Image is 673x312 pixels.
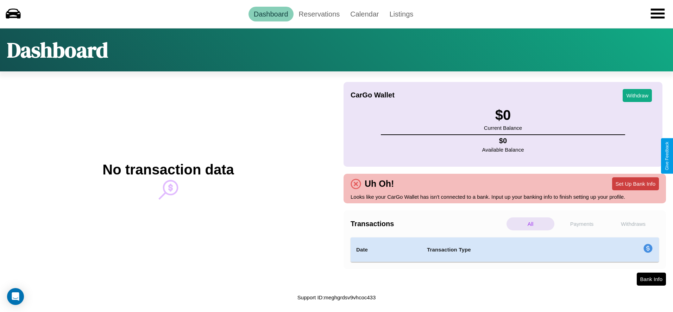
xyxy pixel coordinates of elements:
h4: Date [356,246,416,254]
button: Set Up Bank Info [612,177,659,190]
h4: Transaction Type [427,246,586,254]
table: simple table [351,237,659,262]
h2: No transaction data [102,162,234,178]
p: Available Balance [482,145,524,154]
h1: Dashboard [7,36,108,64]
h4: Uh Oh! [361,179,397,189]
p: Looks like your CarGo Wallet has isn't connected to a bank. Input up your banking info to finish ... [351,192,659,202]
p: Current Balance [484,123,522,133]
a: Dashboard [249,7,294,21]
h3: $ 0 [484,107,522,123]
p: Withdraws [609,217,657,230]
button: Withdraw [623,89,652,102]
button: Bank Info [637,273,666,286]
a: Listings [384,7,419,21]
h4: CarGo Wallet [351,91,395,99]
h4: Transactions [351,220,505,228]
p: All [507,217,554,230]
p: Support ID: meghgrdsv9vhcoc433 [297,293,376,302]
p: Payments [558,217,606,230]
a: Calendar [345,7,384,21]
h4: $ 0 [482,137,524,145]
div: Give Feedback [665,142,669,170]
div: Open Intercom Messenger [7,288,24,305]
a: Reservations [294,7,345,21]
